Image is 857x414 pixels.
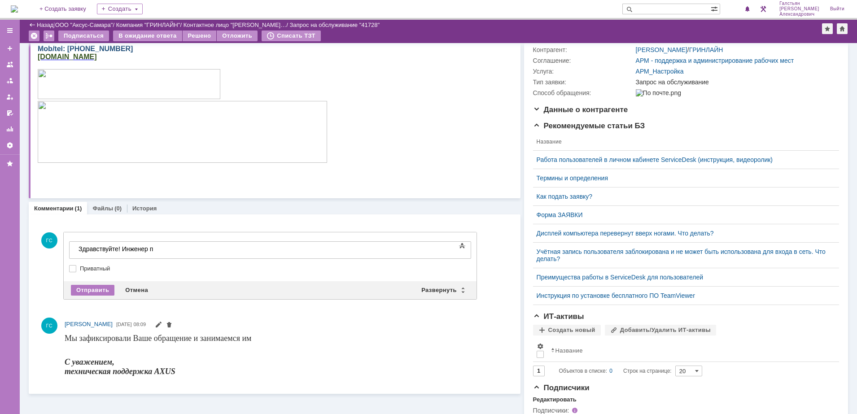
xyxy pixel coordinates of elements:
div: (1) [75,205,82,212]
div: / [636,46,723,53]
div: Запрос на обслуживание [636,78,835,86]
span: 08:09 [134,322,146,327]
i: Строк на странице: [559,366,672,376]
a: Перейти в интерфейс администратора [758,4,769,14]
span: Галстьян [779,1,819,6]
img: logo [11,5,18,13]
a: Инструкция по установке бесплатного ПО TeamViewer [537,292,828,299]
a: Работа пользователей в личном кабинете ServiceDesk (инструкция, видеоролик) [537,156,828,163]
div: Запрос на обслуживание "41728" [289,22,380,28]
a: Мои согласования [3,106,17,120]
a: АРМ - поддержка и администрирование рабочих мест [636,57,794,64]
a: Дисплей компьютера перевернут вверх ногами. Что делать? [537,230,828,237]
span: Александрович [779,12,819,17]
a: Создать заявку [3,41,17,56]
span: Редактировать [155,322,162,329]
div: / [55,22,116,28]
div: Соглашение: [533,57,634,64]
div: Название [555,347,583,354]
div: Подписчики: [533,407,623,414]
div: Тип заявки: [533,78,634,86]
a: Преимущества работы в ServiceDesk для пользователей [537,274,828,281]
span: Объектов в списке: [559,368,607,374]
div: | [53,21,55,28]
span: Настройки [537,343,544,350]
a: Перейти на домашнюю страницу [11,5,18,13]
div: Удалить [29,31,39,41]
a: Контактное лицо "[PERSON_NAME]… [184,22,287,28]
span: Подписчики [533,383,590,392]
th: Название [547,339,832,362]
div: Редактировать [533,396,577,403]
span: [PERSON_NAME] [65,321,113,327]
div: 0 [609,366,612,376]
div: Работа с массовостью [44,31,54,41]
div: Создать [97,4,143,14]
a: Компания "ГРИНЛАЙН" [116,22,180,28]
th: Название [533,133,832,151]
div: / [184,22,290,28]
a: Заявки в моей ответственности [3,74,17,88]
div: Здравствуйте! Инженер п [4,4,131,11]
span: Расширенный поиск [711,4,720,13]
a: Термины и определения [537,174,828,182]
div: Способ обращения: [533,89,634,96]
a: АРМ_Настройка [636,68,684,75]
a: Заявки на командах [3,57,17,72]
span: Данные о контрагенте [533,105,628,114]
div: (0) [114,205,122,212]
div: Контрагент: [533,46,634,53]
span: Brumex [93,53,120,61]
a: Файлы [92,205,113,212]
span: Показать панель инструментов [457,240,468,251]
span: Удалить [166,322,173,329]
span: ГС [41,232,57,248]
label: Приватный [80,265,469,272]
div: Услуга: [533,68,634,75]
a: Учётная запись пользователя заблокирована и не может быть использована для входа в сеть. Что делать? [537,248,828,262]
a: Мои заявки [3,90,17,104]
a: Как подать заявку? [537,193,828,200]
a: Отчеты [3,122,17,136]
a: ООО "Аксус-Самара" [55,22,113,28]
a: Настройки [3,138,17,153]
a: [PERSON_NAME] [636,46,687,53]
span: [DATE] [116,322,132,327]
span: ИТ-активы [533,312,584,321]
div: / [116,22,184,28]
a: [PERSON_NAME] [65,320,113,329]
span: [PERSON_NAME] [779,6,819,12]
a: Назад [37,22,53,28]
span: Рекомендуемые статьи БЗ [533,122,645,130]
a: История [132,205,157,212]
a: Форма ЗАЯВКИ [537,211,828,218]
a: ГРИНЛАЙН [689,46,723,53]
img: По почте.png [636,89,681,96]
a: Комментарии [34,205,74,212]
div: Сделать домашней страницей [837,23,848,34]
div: Добавить в избранное [822,23,833,34]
